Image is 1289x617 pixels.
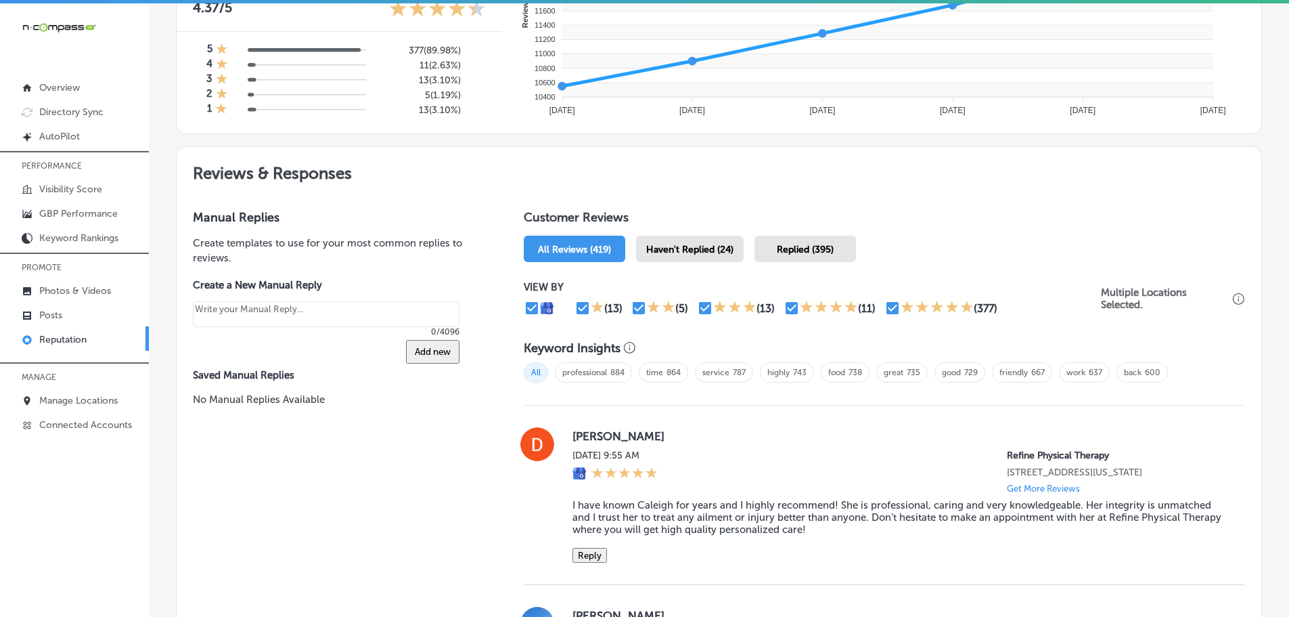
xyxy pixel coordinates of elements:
[964,368,978,377] a: 729
[1070,106,1095,115] tspan: [DATE]
[538,244,611,255] span: All Reviews (419)
[39,285,111,297] p: Photos & Videos
[549,106,575,115] tspan: [DATE]
[193,210,480,225] h3: Manual Replies
[646,244,733,255] span: Haven't Replied (24)
[216,43,228,58] div: 1 Star
[828,368,845,377] a: food
[39,184,102,195] p: Visibility Score
[215,102,227,117] div: 1 Star
[377,60,461,71] h5: 11 ( 2.63% )
[1089,368,1102,377] a: 637
[733,368,746,377] a: 787
[675,302,688,315] div: (5)
[793,368,807,377] a: 743
[1007,467,1223,478] p: 1626 North Washington Street
[377,89,461,101] h5: 5 ( 1.19% )
[666,368,681,377] a: 864
[535,7,556,15] tspan: 11600
[535,21,556,29] tspan: 11400
[1007,450,1223,461] p: Refine Physical Therapy
[216,72,228,87] div: 1 Star
[535,49,556,58] tspan: 11000
[216,58,228,72] div: 1 Star
[646,368,663,377] a: time
[562,368,607,377] a: professional
[39,334,87,345] p: Reputation
[39,419,132,431] p: Connected Accounts
[1145,368,1160,377] a: 600
[177,147,1261,194] h2: Reviews & Responses
[535,64,556,72] tspan: 10800
[901,300,974,316] div: 5 Stars
[377,45,461,56] h5: 377 ( 89.98% )
[1200,106,1226,115] tspan: [DATE]
[702,368,729,377] a: service
[524,362,548,383] span: All
[647,300,675,316] div: 2 Stars
[1066,368,1085,377] a: work
[193,279,459,291] label: Create a New Manual Reply
[809,106,835,115] tspan: [DATE]
[535,35,556,43] tspan: 11200
[193,327,459,337] p: 0/4096
[610,368,625,377] a: 884
[974,302,997,315] div: (377)
[377,75,461,86] h5: 13 ( 3.10% )
[193,369,480,381] label: Saved Manual Replies
[535,93,556,101] tspan: 10400
[572,499,1223,536] blockquote: I have known Caleigh for years and I highly recommend! She is professional, caring and very knowl...
[1124,368,1141,377] a: back
[193,236,480,265] p: Create templates to use for your most common replies to reviews.
[524,341,620,356] h3: Keyword Insights
[572,548,607,563] button: Reply
[591,467,658,482] div: 5 Stars
[39,82,80,93] p: Overview
[535,79,556,87] tspan: 10600
[572,450,658,461] label: [DATE] 9:55 AM
[1007,484,1080,494] p: Get More Reviews
[377,104,461,116] h5: 13 ( 3.10% )
[1101,286,1229,311] p: Multiple Locations Selected.
[884,368,903,377] a: great
[572,429,1223,443] label: [PERSON_NAME]
[206,72,212,87] h4: 3
[216,87,228,102] div: 1 Star
[800,300,858,316] div: 4 Stars
[777,244,834,255] span: Replied (395)
[858,302,876,315] div: (11)
[907,368,920,377] a: 735
[207,43,212,58] h4: 5
[999,368,1028,377] a: friendly
[39,310,62,321] p: Posts
[207,102,212,117] h4: 1
[591,300,604,316] div: 1 Star
[604,302,623,315] div: (13)
[39,232,118,244] p: Keyword Rankings
[406,340,459,364] button: Add new
[1031,368,1045,377] a: 667
[767,368,790,377] a: highly
[849,368,862,377] a: 738
[39,106,104,118] p: Directory Sync
[524,281,1101,293] p: VIEW BY
[206,58,212,72] h4: 4
[193,392,480,407] p: No Manual Replies Available
[756,302,775,315] div: (13)
[940,106,966,115] tspan: [DATE]
[39,131,80,142] p: AutoPilot
[206,87,212,102] h4: 2
[22,21,96,34] img: 660ab0bf-5cc7-4cb8-ba1c-48b5ae0f18e60NCTV_CLogo_TV_Black_-500x88.png
[942,368,961,377] a: good
[39,208,118,219] p: GBP Performance
[679,106,705,115] tspan: [DATE]
[39,395,118,406] p: Manage Locations
[713,300,756,316] div: 3 Stars
[524,210,1245,230] h1: Customer Reviews
[193,301,459,327] textarea: Create your Quick Reply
